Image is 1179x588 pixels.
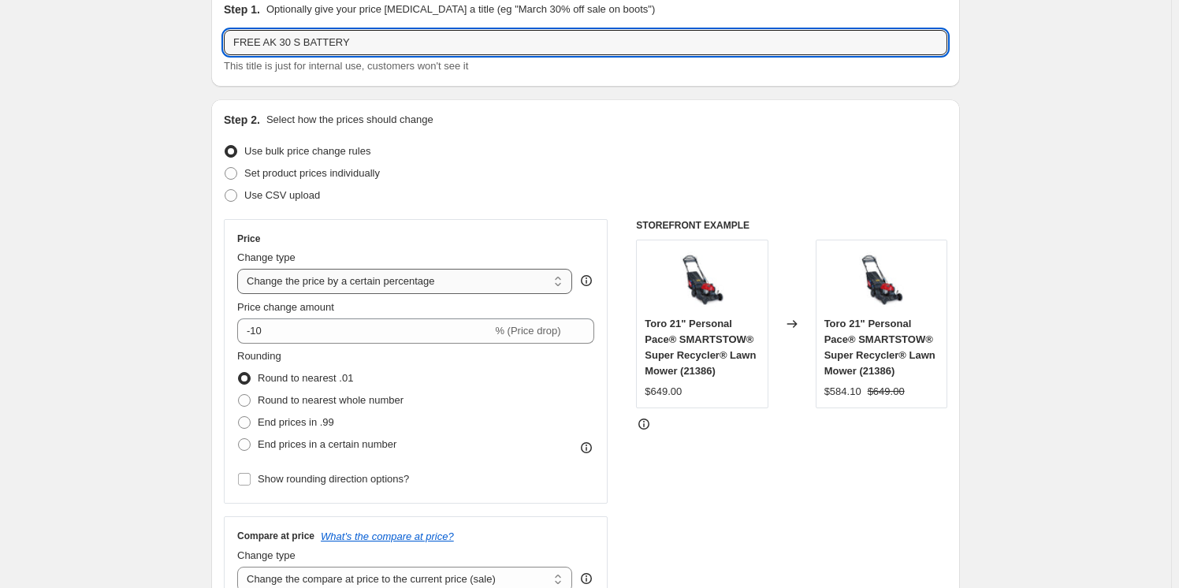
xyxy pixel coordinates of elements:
div: help [578,571,594,586]
span: Round to nearest .01 [258,372,353,384]
h3: Price [237,233,260,245]
p: Select how the prices should change [266,112,433,128]
span: Use CSV upload [244,189,320,201]
span: Use bulk price change rules [244,145,370,157]
span: End prices in .99 [258,416,334,428]
div: help [578,273,594,288]
h3: Compare at price [237,530,314,542]
p: Optionally give your price [MEDICAL_DATA] a title (eg "March 30% off sale on boots") [266,2,655,17]
span: Change type [237,549,296,561]
span: Set product prices individually [244,167,380,179]
h2: Step 1. [224,2,260,17]
button: What's the compare at price? [321,530,454,542]
strike: $649.00 [868,384,905,400]
input: -15 [237,318,492,344]
h2: Step 2. [224,112,260,128]
span: % (Price drop) [495,325,560,337]
span: End prices in a certain number [258,438,396,450]
div: $649.00 [645,384,682,400]
input: 30% off holiday sale [224,30,947,55]
span: Rounding [237,350,281,362]
h6: STOREFRONT EXAMPLE [636,219,947,232]
span: Toro 21" Personal Pace® SMARTSTOW® Super Recycler® Lawn Mower (21386) [824,318,935,377]
span: Change type [237,251,296,263]
span: Toro 21" Personal Pace® SMARTSTOW® Super Recycler® Lawn Mower (21386) [645,318,756,377]
img: toro-walk-behind-mowers-toro-21-personal-pace-smartstow-super-recycler-lawn-mower-21386-tor-21386... [850,248,913,311]
span: Round to nearest whole number [258,394,404,406]
span: This title is just for internal use, customers won't see it [224,60,468,72]
span: Price change amount [237,301,334,313]
span: Show rounding direction options? [258,473,409,485]
img: toro-walk-behind-mowers-toro-21-personal-pace-smartstow-super-recycler-lawn-mower-21386-tor-21386... [671,248,734,311]
div: $584.10 [824,384,861,400]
